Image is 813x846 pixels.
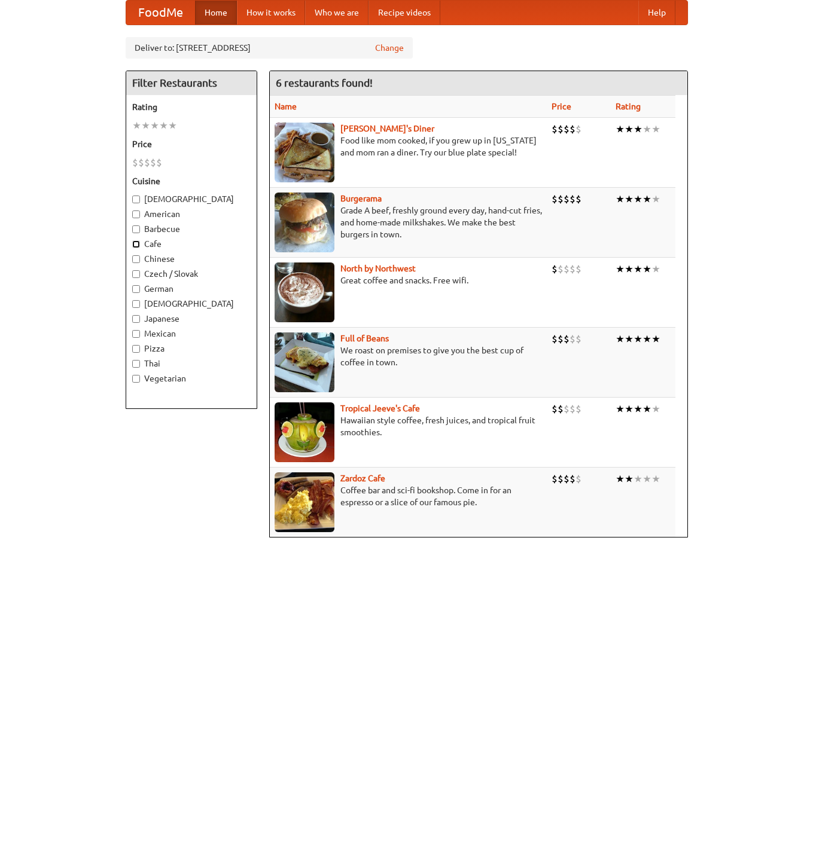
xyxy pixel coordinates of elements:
[275,135,542,158] p: Food like mom cooked, if you grew up in [US_STATE] and mom ran a diner. Try our blue plate special!
[634,262,643,276] li: ★
[276,77,373,88] ng-pluralize: 6 restaurants found!
[552,262,558,276] li: $
[340,124,434,133] a: [PERSON_NAME]'s Diner
[564,193,570,206] li: $
[275,262,334,322] img: north.jpg
[625,402,634,416] li: ★
[570,193,576,206] li: $
[275,484,542,508] p: Coffee bar and sci-fi bookshop. Come in for an espresso or a slice of our famous pie.
[643,123,651,136] li: ★
[340,334,389,343] a: Full of Beans
[132,223,251,235] label: Barbecue
[132,119,141,132] li: ★
[643,193,651,206] li: ★
[150,156,156,169] li: $
[275,204,542,240] p: Grade A beef, freshly ground every day, hand-cut fries, and home-made milkshakes. We make the bes...
[132,138,251,150] h5: Price
[634,332,643,346] li: ★
[651,193,660,206] li: ★
[552,402,558,416] li: $
[132,300,140,308] input: [DEMOGRAPHIC_DATA]
[558,472,564,485] li: $
[576,123,581,136] li: $
[132,360,140,368] input: Thai
[634,123,643,136] li: ★
[564,123,570,136] li: $
[616,332,625,346] li: ★
[558,193,564,206] li: $
[634,402,643,416] li: ★
[634,472,643,485] li: ★
[305,1,369,25] a: Who we are
[576,262,581,276] li: $
[552,472,558,485] li: $
[138,156,144,169] li: $
[132,270,140,278] input: Czech / Slovak
[132,343,251,355] label: Pizza
[132,210,140,218] input: American
[237,1,305,25] a: How it works
[132,283,251,295] label: German
[558,262,564,276] li: $
[132,313,251,325] label: Japanese
[132,358,251,369] label: Thai
[132,372,251,384] label: Vegetarian
[275,332,334,392] img: beans.jpg
[570,402,576,416] li: $
[126,37,413,59] div: Deliver to: [STREET_ADDRESS]
[156,156,162,169] li: $
[340,404,420,413] a: Tropical Jeeve's Cafe
[558,402,564,416] li: $
[340,474,385,483] b: Zardoz Cafe
[552,102,571,111] a: Price
[651,472,660,485] li: ★
[570,472,576,485] li: $
[275,414,542,438] p: Hawaiian style coffee, fresh juices, and tropical fruit smoothies.
[576,402,581,416] li: $
[150,119,159,132] li: ★
[144,156,150,169] li: $
[625,472,634,485] li: ★
[132,285,140,293] input: German
[625,123,634,136] li: ★
[564,332,570,346] li: $
[651,123,660,136] li: ★
[132,196,140,203] input: [DEMOGRAPHIC_DATA]
[369,1,440,25] a: Recipe videos
[375,42,404,54] a: Change
[132,101,251,113] h5: Rating
[570,262,576,276] li: $
[625,332,634,346] li: ★
[132,253,251,265] label: Chinese
[643,262,651,276] li: ★
[275,123,334,182] img: sallys.jpg
[141,119,150,132] li: ★
[132,238,251,250] label: Cafe
[552,332,558,346] li: $
[132,193,251,205] label: [DEMOGRAPHIC_DATA]
[132,225,140,233] input: Barbecue
[132,268,251,280] label: Czech / Slovak
[340,194,382,203] a: Burgerama
[564,472,570,485] li: $
[638,1,675,25] a: Help
[126,71,257,95] h4: Filter Restaurants
[558,332,564,346] li: $
[564,402,570,416] li: $
[570,332,576,346] li: $
[132,240,140,248] input: Cafe
[558,123,564,136] li: $
[643,332,651,346] li: ★
[132,315,140,323] input: Japanese
[651,402,660,416] li: ★
[340,264,416,273] a: North by Northwest
[552,193,558,206] li: $
[132,175,251,187] h5: Cuisine
[132,208,251,220] label: American
[634,193,643,206] li: ★
[616,472,625,485] li: ★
